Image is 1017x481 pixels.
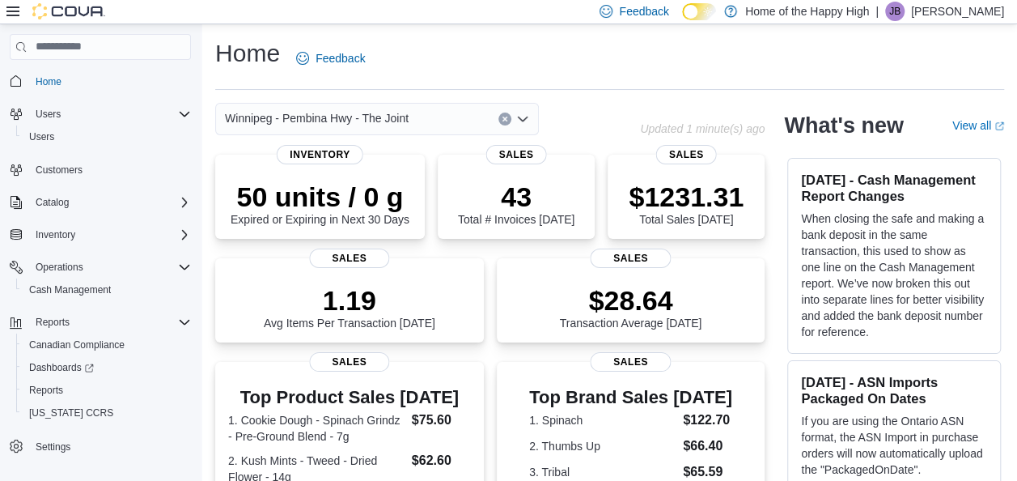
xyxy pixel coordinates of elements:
a: [US_STATE] CCRS [23,403,120,423]
span: Reports [29,313,191,332]
button: Operations [29,258,90,277]
span: Feedback [316,50,365,66]
button: Users [3,103,197,126]
span: Inventory [277,145,363,164]
span: Home [29,71,191,92]
button: Inventory [29,225,82,245]
span: Sales [591,352,671,372]
a: Dashboards [16,356,197,379]
button: Settings [3,434,197,458]
a: Cash Management [23,280,117,300]
p: If you are using the Ontario ASN format, the ASN Import in purchase orders will now automatically... [801,413,987,478]
button: Reports [3,311,197,334]
span: Operations [29,258,191,277]
span: Dashboards [29,361,94,374]
button: Users [16,126,197,148]
span: Inventory [36,228,75,241]
p: When closing the safe and making a bank deposit in the same transaction, this used to show as one... [801,211,987,340]
span: JB [889,2,900,21]
button: Clear input [498,113,511,126]
span: Users [23,127,191,147]
p: 50 units / 0 g [231,181,409,213]
span: Canadian Compliance [29,338,125,351]
button: [US_STATE] CCRS [16,402,197,424]
span: Canadian Compliance [23,335,191,355]
dt: 1. Spinach [529,412,676,428]
span: Winnipeg - Pembina Hwy - The Joint [225,109,409,128]
a: Customers [29,160,89,180]
span: Cash Management [29,283,111,296]
span: Home [36,75,61,88]
button: Customers [3,158,197,181]
a: Home [29,72,68,92]
div: Total Sales [DATE] [629,181,744,226]
h3: [DATE] - Cash Management Report Changes [801,172,987,204]
span: Reports [23,381,191,400]
span: Sales [309,249,389,268]
span: Settings [36,441,70,453]
dd: $62.60 [412,451,471,470]
button: Reports [29,313,76,332]
a: View allExternal link [952,119,1004,132]
span: Cash Management [23,280,191,300]
span: Inventory [29,225,191,245]
button: Operations [3,256,197,279]
dt: 2. Thumbs Up [529,438,676,454]
span: Feedback [619,3,668,19]
img: Cova [32,3,105,19]
p: Home of the Happy High [745,2,869,21]
span: Users [29,130,54,143]
span: [US_STATE] CCRS [29,407,113,419]
p: $1231.31 [629,181,744,213]
button: Catalog [29,193,75,212]
p: | [875,2,879,21]
svg: External link [994,121,1004,131]
span: Users [36,108,61,121]
a: Settings [29,437,77,457]
div: Total # Invoices [DATE] [458,181,574,226]
div: Jenil Bodhani [885,2,905,21]
button: Cash Management [16,279,197,301]
span: Users [29,104,191,124]
a: Canadian Compliance [23,335,131,355]
span: Reports [29,384,63,397]
a: Reports [23,381,70,400]
span: Customers [36,164,83,177]
button: Users [29,104,67,124]
button: Home [3,70,197,93]
button: Reports [16,379,197,402]
span: Sales [486,145,547,164]
p: 1.19 [264,284,435,317]
input: Dark Mode [682,3,716,20]
p: Updated 1 minute(s) ago [640,122,765,135]
p: 43 [458,181,574,213]
span: Catalog [29,193,191,212]
dd: $122.70 [683,411,732,430]
dt: 1. Cookie Dough - Spinach Grindz - Pre-Ground Blend - 7g [228,412,405,445]
h1: Home [215,37,280,70]
span: Customers [29,160,191,180]
p: [PERSON_NAME] [911,2,1004,21]
div: Transaction Average [DATE] [560,284,702,330]
button: Catalog [3,191,197,214]
a: Feedback [290,42,371,74]
dd: $66.40 [683,436,732,456]
span: Washington CCRS [23,403,191,423]
span: Sales [656,145,717,164]
span: Operations [36,261,83,274]
span: Sales [309,352,389,372]
button: Canadian Compliance [16,334,197,356]
span: Sales [591,249,671,268]
dt: 3. Tribal [529,464,676,480]
h2: What's new [784,113,903,138]
span: Dashboards [23,358,191,377]
div: Avg Items Per Transaction [DATE] [264,284,435,330]
h3: Top Product Sales [DATE] [228,388,471,407]
a: Dashboards [23,358,100,377]
button: Open list of options [516,113,529,126]
a: Users [23,127,61,147]
div: Expired or Expiring in Next 30 Days [231,181,409,226]
p: $28.64 [560,284,702,317]
span: Dark Mode [682,20,683,21]
button: Inventory [3,223,197,246]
